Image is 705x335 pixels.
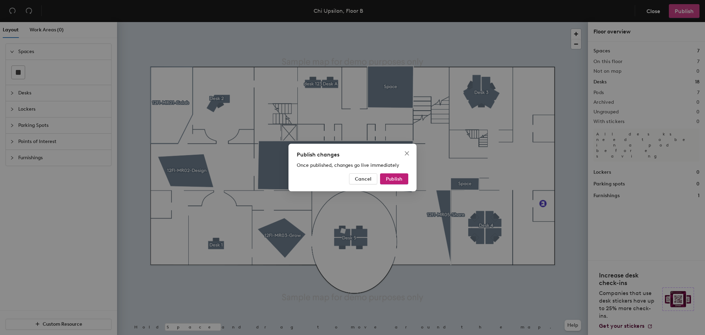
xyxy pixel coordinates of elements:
span: Cancel [355,176,371,182]
span: Once published, changes go live immediately [297,162,399,168]
button: Close [401,148,412,159]
button: Cancel [349,173,377,184]
button: Publish [380,173,408,184]
div: Publish changes [297,151,408,159]
span: close [404,151,410,156]
span: Publish [386,176,402,182]
span: Close [401,151,412,156]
